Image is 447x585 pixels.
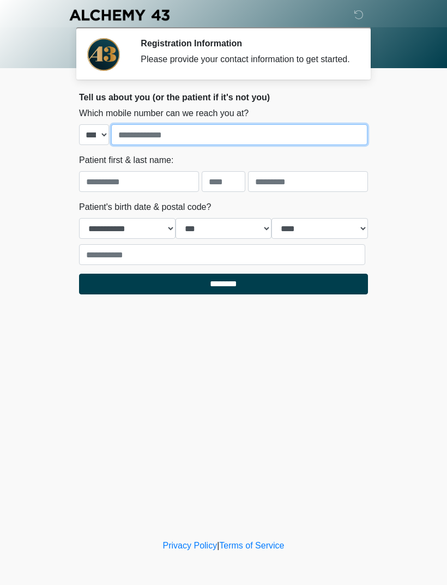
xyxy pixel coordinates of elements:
div: Please provide your contact information to get started. [141,53,352,66]
a: Terms of Service [219,541,284,550]
a: | [217,541,219,550]
label: Which mobile number can we reach you at? [79,107,249,120]
img: Agent Avatar [87,38,120,71]
img: Alchemy 43 Logo [68,8,171,22]
h2: Tell us about you (or the patient if it's not you) [79,92,368,102]
h2: Registration Information [141,38,352,49]
a: Privacy Policy [163,541,218,550]
label: Patient first & last name: [79,154,173,167]
label: Patient's birth date & postal code? [79,201,211,214]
